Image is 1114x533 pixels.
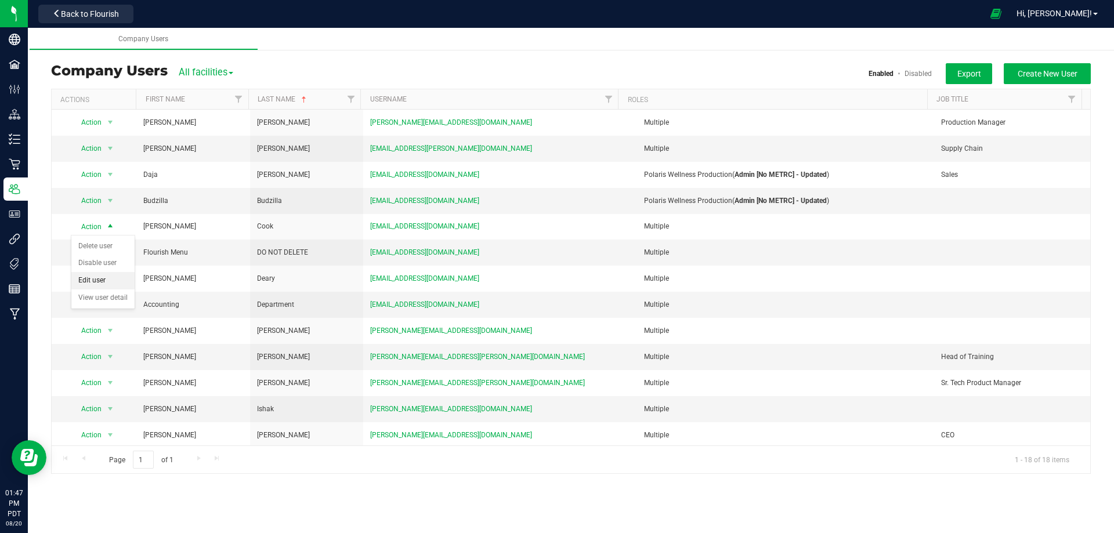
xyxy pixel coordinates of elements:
[941,378,1021,389] span: Sr. Tech Product Manager
[370,247,479,258] span: [EMAIL_ADDRESS][DOMAIN_NAME]
[71,375,103,391] span: Action
[9,183,20,195] inline-svg: Users
[618,89,927,110] th: Roles
[644,222,669,230] span: Multiple
[9,108,20,120] inline-svg: Distribution
[941,169,958,180] span: Sales
[370,325,532,336] span: [PERSON_NAME][EMAIL_ADDRESS][DOMAIN_NAME]
[71,322,103,339] span: Action
[370,299,479,310] span: [EMAIL_ADDRESS][DOMAIN_NAME]
[143,404,196,415] span: [PERSON_NAME]
[71,219,103,235] span: Action
[103,219,117,235] span: select
[983,2,1009,25] span: Open Ecommerce Menu
[621,169,936,180] div: ( )
[1017,9,1092,18] span: Hi, [PERSON_NAME]!
[644,274,669,282] span: Multiple
[341,89,360,109] a: Filter
[9,84,20,95] inline-svg: Configuration
[1018,69,1077,78] span: Create New User
[941,351,994,362] span: Head of Training
[9,59,20,70] inline-svg: Facilities
[103,349,117,365] span: select
[735,171,827,179] b: Admin [No METRC] - Updated
[143,117,196,128] span: [PERSON_NAME]
[118,35,168,43] span: Company Users
[9,308,20,320] inline-svg: Manufacturing
[5,488,23,519] p: 01:47 PM PDT
[9,283,20,295] inline-svg: Reports
[644,327,669,335] span: Multiple
[103,193,117,209] span: select
[257,117,310,128] span: [PERSON_NAME]
[941,117,1006,128] span: Production Manager
[71,238,135,255] li: Delete user
[644,248,669,256] span: Multiple
[71,193,103,209] span: Action
[644,353,669,361] span: Multiple
[644,171,732,179] span: Polaris Wellness Production
[370,378,585,389] span: [PERSON_NAME][EMAIL_ADDRESS][PERSON_NAME][DOMAIN_NAME]
[644,431,669,439] span: Multiple
[370,143,532,154] span: [EMAIL_ADDRESS][PERSON_NAME][DOMAIN_NAME]
[370,169,479,180] span: [EMAIL_ADDRESS][DOMAIN_NAME]
[143,221,196,232] span: [PERSON_NAME]
[143,325,196,336] span: [PERSON_NAME]
[143,430,196,441] span: [PERSON_NAME]
[9,158,20,170] inline-svg: Retail
[941,430,954,441] span: CEO
[370,351,585,362] span: [PERSON_NAME][EMAIL_ADDRESS][PERSON_NAME][DOMAIN_NAME]
[370,95,407,103] a: Username
[103,427,117,443] span: select
[644,379,669,387] span: Multiple
[644,300,669,309] span: Multiple
[941,143,983,154] span: Supply Chain
[257,351,310,362] span: [PERSON_NAME]
[370,221,479,232] span: [EMAIL_ADDRESS][DOMAIN_NAME]
[370,404,532,415] span: [PERSON_NAME][EMAIL_ADDRESS][DOMAIN_NAME]
[143,195,168,206] span: Budzilla
[143,378,196,389] span: [PERSON_NAME]
[9,233,20,245] inline-svg: Integrations
[257,273,275,284] span: Deary
[9,208,20,220] inline-svg: User Roles
[143,299,179,310] span: Accounting
[71,289,135,307] li: View user detail
[38,5,133,23] button: Back to Flourish
[257,430,310,441] span: [PERSON_NAME]
[257,247,308,258] span: DO NOT DELETE
[143,351,196,362] span: [PERSON_NAME]
[103,375,117,391] span: select
[9,34,20,45] inline-svg: Company
[936,95,968,103] a: Job Title
[146,95,185,103] a: First Name
[257,143,310,154] span: [PERSON_NAME]
[103,166,117,183] span: select
[103,401,117,417] span: select
[71,140,103,157] span: Action
[957,69,981,78] span: Export
[179,67,233,78] span: All facilities
[71,427,103,443] span: Action
[143,273,196,284] span: [PERSON_NAME]
[9,258,20,270] inline-svg: Tags
[644,144,669,153] span: Multiple
[229,89,248,109] a: Filter
[51,63,168,78] h3: Company Users
[257,195,282,206] span: Budzilla
[71,401,103,417] span: Action
[1004,63,1091,84] button: Create New User
[1006,451,1079,468] span: 1 - 18 of 18 items
[370,195,479,206] span: [EMAIL_ADDRESS][DOMAIN_NAME]
[257,404,274,415] span: Ishak
[370,273,479,284] span: [EMAIL_ADDRESS][DOMAIN_NAME]
[370,117,532,128] span: [PERSON_NAME][EMAIL_ADDRESS][DOMAIN_NAME]
[644,405,669,413] span: Multiple
[257,378,310,389] span: [PERSON_NAME]
[621,195,936,206] div: ( )
[644,118,669,126] span: Multiple
[71,255,135,272] li: Disable user
[370,430,532,441] span: [PERSON_NAME][EMAIL_ADDRESS][DOMAIN_NAME]
[143,247,188,258] span: Flourish Menu
[946,63,992,84] button: Export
